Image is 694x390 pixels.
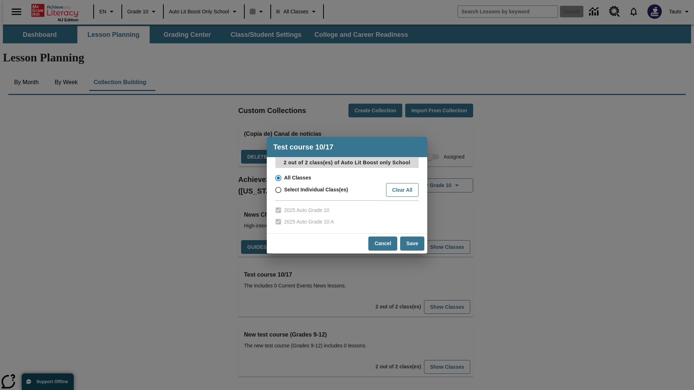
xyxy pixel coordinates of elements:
span: All Classes [284,174,311,182]
span: 2025 Auto Grade 10 A [284,218,334,226]
button: Clear All [386,183,419,197]
h4: Test course 10/17 [267,137,427,157]
p: 2 out of 2 class(es) of Auto Lit Boost only School [275,157,419,168]
span: 2025 Auto Grade 10 [284,207,329,214]
button: Save [400,237,424,251]
button: Cancel [368,237,397,251]
span: Select Individual Class(es) [284,186,348,194]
